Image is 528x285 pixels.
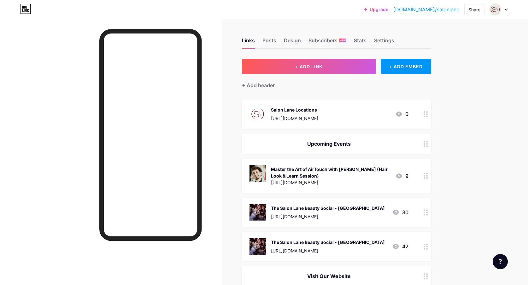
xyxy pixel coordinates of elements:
img: The Salon Lane Beauty Social - West End [249,238,266,255]
div: Master the Art of AirTouch with [PERSON_NAME] (Hair Look & Learn Session) [271,166,390,179]
div: Upcoming Events [249,140,408,148]
span: NEW [340,39,346,42]
div: 0 [395,110,408,118]
div: + Add header [242,82,275,89]
div: 42 [392,243,408,250]
a: [DOMAIN_NAME]/salonlane [393,6,459,13]
a: Upgrade [364,7,388,12]
button: + ADD LINK [242,59,376,74]
div: 30 [392,209,408,216]
div: Links [242,37,255,48]
div: Settings [374,37,394,48]
div: Subscribers [308,37,346,48]
img: The Salon Lane Beauty Social - Bondi Junction [249,204,266,221]
div: [URL][DOMAIN_NAME] [271,247,385,254]
div: The Salon Lane Beauty Social - [GEOGRAPHIC_DATA] [271,239,385,246]
div: Salon Lane Locations [271,106,318,113]
div: [URL][DOMAIN_NAME] [271,115,318,122]
div: The Salon Lane Beauty Social - [GEOGRAPHIC_DATA] [271,205,385,211]
div: [URL][DOMAIN_NAME] [271,213,385,220]
img: Salon Lane Locations [249,106,266,122]
div: [URL][DOMAIN_NAME] [271,179,390,186]
div: Posts [262,37,276,48]
div: 9 [395,172,408,180]
div: + ADD EMBED [381,59,431,74]
img: Master the Art of AirTouch with Alisher (Hair Look & Learn Session) [249,165,266,182]
div: Design [284,37,301,48]
span: + ADD LINK [295,64,322,69]
div: Visit Our Website [249,272,408,280]
div: Share [468,6,480,13]
div: Stats [354,37,367,48]
img: salonlane [489,3,501,15]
